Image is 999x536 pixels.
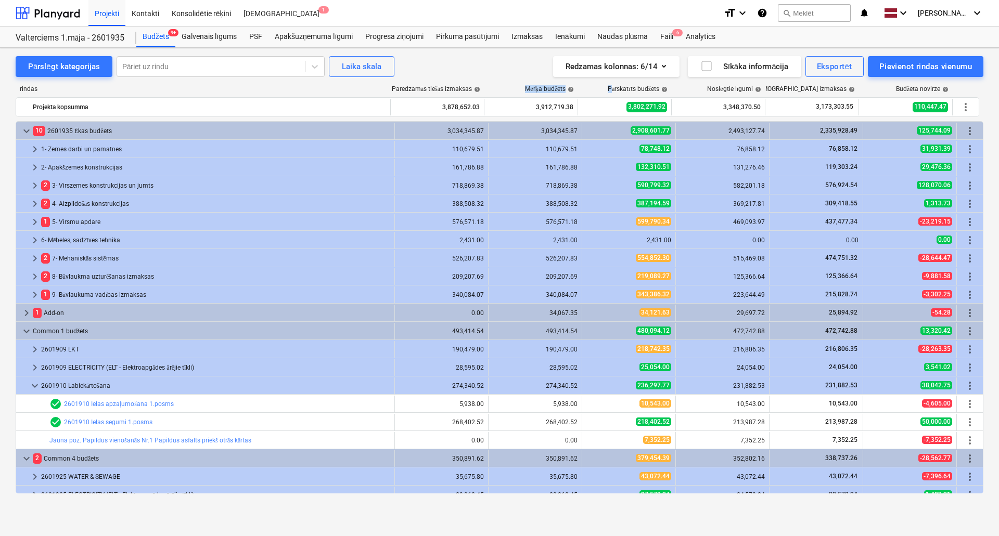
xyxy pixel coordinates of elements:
[175,27,243,47] a: Galvenais līgums
[639,399,671,408] span: 10,543.00
[29,161,41,174] span: keyboard_arrow_right
[639,145,671,153] span: 78,748.12
[399,346,484,353] div: 190,479.00
[639,490,671,499] span: 27,579.24
[399,309,484,317] div: 0.00
[824,418,859,425] span: 213,987.28
[924,363,952,371] span: 3,541.02
[399,164,484,171] div: 161,786.88
[493,473,578,480] div: 35,675.80
[636,326,671,335] span: 480,094.12
[29,179,41,192] span: keyboard_arrow_right
[918,345,952,353] span: -28,263.35
[525,85,574,93] div: Mērķa budžets
[824,200,859,207] span: 309,418.55
[399,364,484,371] div: 28,595.02
[947,486,999,536] div: Chat Widget
[41,359,390,376] div: 2601909 ELECTRICITY (ELT - Elektroapgādes ārējie tīkli)
[136,27,175,47] a: Budžets9+
[29,343,41,356] span: keyboard_arrow_right
[359,27,430,47] div: Progresa ziņojumi
[924,490,952,499] span: 1,483.21
[493,200,578,207] div: 388,508.32
[815,102,854,111] span: 3,173,303.55
[680,400,765,408] div: 10,543.00
[778,4,851,22] button: Meklēt
[654,27,680,47] a: Faili6
[964,434,976,447] span: Vairāk darbību
[41,214,390,230] div: 5- Virsmu apdare
[29,489,41,501] span: keyboard_arrow_right
[136,27,175,47] div: Budžets
[20,325,33,337] span: keyboard_arrow_down
[680,218,765,226] div: 469,093.97
[918,217,952,226] span: -23,219.15
[268,27,359,47] div: Apakšuzņēmuma līgumi
[828,400,859,407] span: 10,543.00
[828,473,859,480] span: 43,072.44
[964,179,976,192] span: Vairāk darbību
[964,143,976,155] span: Vairāk darbību
[964,198,976,210] span: Vairāk darbību
[964,125,976,137] span: Vairāk darbību
[753,86,761,93] span: help
[964,307,976,319] span: Vairāk darbību
[493,346,578,353] div: 190,479.00
[33,305,390,321] div: Add-on
[608,85,668,93] div: Pārskatīts budžets
[805,56,864,77] button: Eksportēt
[41,341,390,358] div: 2601909 LKT
[493,291,578,298] div: 340,084.07
[41,177,390,194] div: 3- Virszemes konstrukcijas un jumts
[659,86,668,93] span: help
[41,195,390,212] div: 4- Aizpildošās konstrukcijas
[680,309,765,317] div: 29,697.72
[553,56,680,77] button: Redzamas kolonnas:6/14
[566,60,667,73] div: Redzamas kolonnas : 6/14
[964,252,976,265] span: Vairāk darbību
[680,27,722,47] div: Analytics
[20,452,33,465] span: keyboard_arrow_down
[964,416,976,428] span: Vairāk darbību
[33,308,42,318] span: 1
[940,86,949,93] span: help
[64,400,174,408] a: 2601910 Ielas apzaļumošana 1.posms
[399,255,484,262] div: 526,207.83
[29,289,41,301] span: keyboard_arrow_right
[430,27,505,47] a: Pirkuma pasūtījumi
[700,60,789,73] div: Sīkāka informācija
[493,491,578,499] div: 29,062.45
[41,290,50,299] span: 1
[49,437,251,444] a: Jauna poz. Papildus vienošanās Nr.1 Papildus asfalts priekš otrās kārtas
[964,325,976,337] span: Vairāk darbību
[399,473,484,480] div: 35,675.80
[959,101,972,113] span: Vairāk darbību
[49,416,62,428] span: Rindas vienumam ir 2 PSF
[828,491,859,498] span: 22,579.24
[399,437,484,444] div: 0.00
[493,182,578,189] div: 718,869.38
[41,268,390,285] div: 8- Būvlaukma uzturēšanas izmaksas
[828,309,859,316] span: 25,894.92
[639,472,671,480] span: 43,072.44
[636,454,671,462] span: 379,454.39
[918,254,952,262] span: -28,644.47
[29,361,41,374] span: keyboard_arrow_right
[964,452,976,465] span: Vairāk darbību
[493,164,578,171] div: 161,786.88
[28,60,100,73] div: Pārslēgt kategorijas
[493,437,578,444] div: 0.00
[654,27,680,47] div: Faili
[680,127,765,135] div: 2,493,127.74
[917,126,952,135] span: 125,744.09
[243,27,268,47] a: PSF
[493,255,578,262] div: 526,207.83
[724,7,736,19] i: format_size
[29,216,41,228] span: keyboard_arrow_right
[41,250,390,267] div: 7- Mehaniskās sistēmas
[33,99,386,115] div: Projekta kopsumma
[964,216,976,228] span: Vairāk darbību
[636,181,671,189] span: 590,799.32
[937,236,952,244] span: 0.00
[824,382,859,389] span: 231,882.53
